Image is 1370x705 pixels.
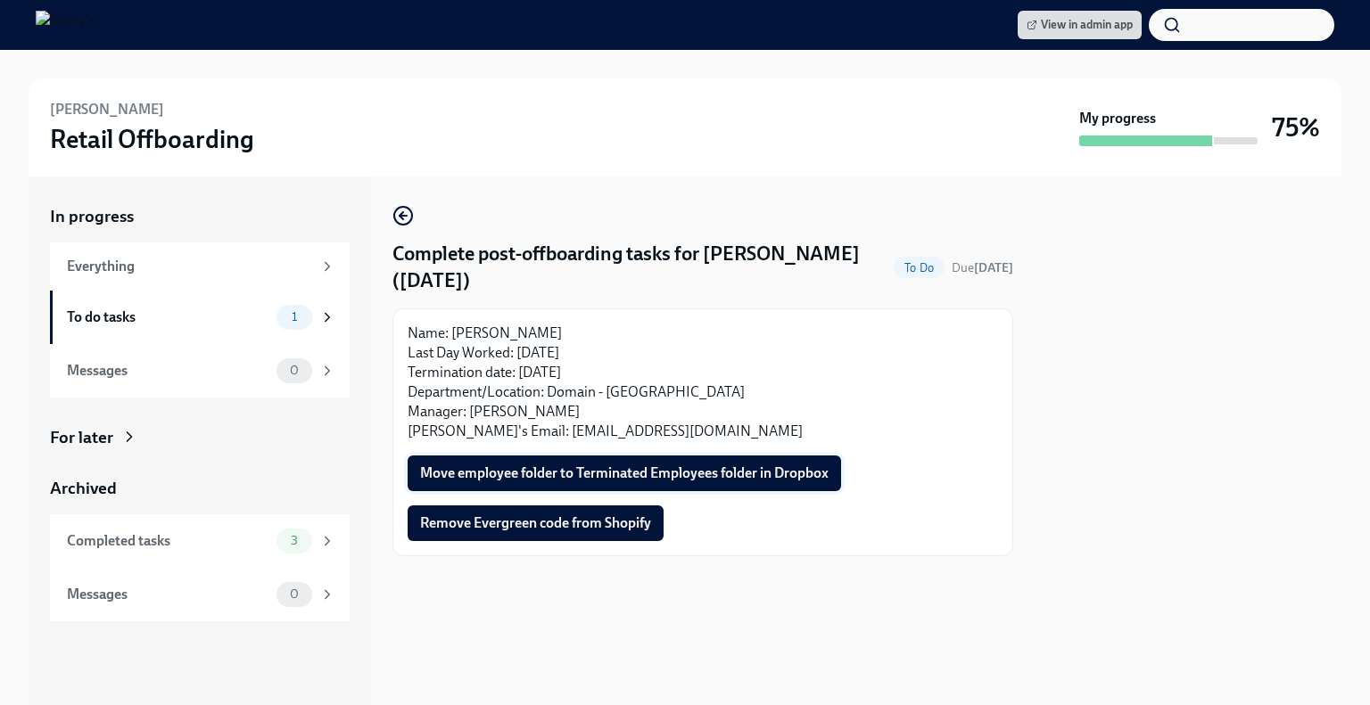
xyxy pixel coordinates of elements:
a: Messages0 [50,344,350,398]
h4: Complete post-offboarding tasks for [PERSON_NAME] ([DATE]) [392,241,887,294]
strong: [DATE] [974,260,1013,275]
h3: 75% [1272,111,1320,143]
p: Name: [PERSON_NAME] Last Day Worked: [DATE] Termination date: [DATE] Department/Location: Domain ... [408,324,998,441]
div: Completed tasks [67,531,269,551]
strong: My progress [1079,109,1156,128]
span: To Do [894,261,945,275]
button: Remove Evergreen code from Shopify [408,505,664,541]
span: 3 [280,534,309,547]
a: Completed tasks3 [50,514,350,568]
h6: [PERSON_NAME] [50,100,164,119]
div: Messages [67,361,269,381]
a: Everything [50,242,350,291]
span: 0 [279,587,309,601]
a: In progress [50,205,350,228]
a: To do tasks1 [50,291,350,344]
span: Due [952,260,1013,275]
span: Move employee folder to Terminated Employees folder in Dropbox [420,464,829,482]
div: For later [50,426,113,449]
div: Messages [67,585,269,604]
a: Archived [50,477,350,500]
span: 0 [279,364,309,377]
span: Remove Evergreen code from Shopify [420,514,651,532]
span: 1 [281,310,308,324]
a: View in admin app [1018,11,1142,39]
a: Messages0 [50,568,350,621]
h3: Retail Offboarding [50,123,254,155]
button: Move employee folder to Terminated Employees folder in Dropbox [408,455,841,491]
div: Everything [67,257,312,276]
img: Rothy's [36,11,95,39]
a: For later [50,426,350,449]
div: To do tasks [67,307,269,327]
span: August 27th, 2025 09:00 [952,259,1013,276]
span: View in admin app [1027,16,1133,34]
